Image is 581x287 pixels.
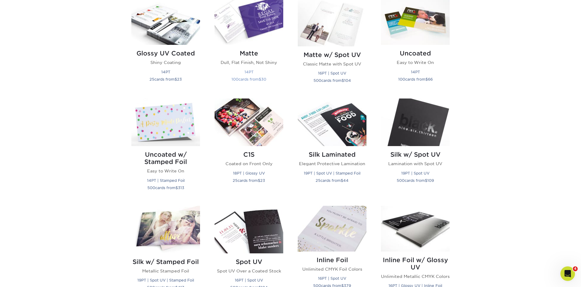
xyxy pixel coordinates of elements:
[131,206,200,253] img: Silk w/ Stamped Foil Postcards
[318,71,346,75] small: 16PT | Spot UV
[131,98,200,198] a: Uncoated w/ Stamped Foil Postcards Uncoated w/ Stamped Foil Easy to Write On 14PT | Stamped Foil ...
[411,70,420,74] small: 14PT
[131,258,200,265] h2: Silk w/ Stamped Foil
[298,161,366,167] p: Elegant Protective Lamination
[298,98,366,198] a: Silk Laminated Postcards Silk Laminated Elegant Protective Lamination 19PT | Spot UV | Stamped Fo...
[231,77,238,82] span: 100
[381,50,450,57] h2: Uncoated
[260,178,265,183] span: 23
[178,185,184,190] span: 313
[341,178,343,183] span: $
[381,206,450,252] img: Inline Foil w/ Glossy UV Postcards
[298,256,366,264] h2: Inline Foil
[215,161,283,167] p: Coated on Front Only
[147,185,155,190] span: 500
[131,168,200,174] p: Easy to Write On
[381,98,450,198] a: Silk w/ Spot UV Postcards Silk w/ Spot UV Lamination with Spot UV 19PT | Spot UV 500cards from$109
[298,206,366,252] img: Inline Foil Postcards
[147,185,184,190] small: cards from
[177,77,182,82] span: 23
[149,77,182,82] small: cards from
[131,98,200,146] img: Uncoated w/ Stamped Foil Postcards
[398,77,405,82] span: 100
[313,78,351,83] small: cards from
[573,266,578,271] span: 4
[381,59,450,65] p: Easy to Write On
[381,273,450,279] p: Unlimited Metallic CMYK Colors
[425,77,428,82] span: $
[560,266,575,281] iframe: Intercom live chat
[313,78,321,83] span: 500
[215,98,283,198] a: C1S Postcards C1S Coated on Front Only 18PT | Glossy UV 25cards from$23
[245,70,254,74] small: 14PT
[381,98,450,146] img: Silk w/ Spot UV Postcards
[342,78,344,83] span: $
[425,178,427,183] span: $
[149,77,154,82] span: 25
[215,206,283,253] img: Spot UV Postcards
[131,59,200,65] p: Shiny Coating
[215,268,283,274] p: Spot UV Over a Coated Stock
[261,77,266,82] span: 30
[137,278,194,282] small: 19PT | Spot UV | Stamped Foil
[381,151,450,158] h2: Silk w/ Spot UV
[231,77,266,82] small: cards from
[401,171,429,175] small: 19PT | Spot UV
[131,50,200,57] h2: Glossy UV Coated
[175,77,177,82] span: $
[215,50,283,57] h2: Matte
[344,78,351,83] span: 104
[381,161,450,167] p: Lamination with Spot UV
[176,185,178,190] span: $
[397,178,405,183] span: 500
[2,269,51,285] iframe: Google Customer Reviews
[304,171,360,175] small: 19PT | Spot UV | Stamped Foil
[397,178,434,183] small: cards from
[233,178,238,183] span: 25
[259,77,261,82] span: $
[215,98,283,146] img: C1S Postcards
[161,70,170,74] small: 14PT
[298,61,366,67] p: Classic Matte with Spot UV
[258,178,260,183] span: $
[235,278,263,282] small: 16PT | Spot UV
[316,178,349,183] small: cards from
[318,276,346,281] small: 16PT | Spot UV
[233,171,265,175] small: 18PT | Glossy UV
[215,59,283,65] p: Dull, Flat Finish, Not Shiny
[298,98,366,146] img: Silk Laminated Postcards
[428,77,433,82] span: 66
[298,151,366,158] h2: Silk Laminated
[398,77,433,82] small: cards from
[131,151,200,165] h2: Uncoated w/ Stamped Foil
[343,178,349,183] span: 44
[131,268,200,274] p: Metallic Stamped Foil
[298,51,366,58] h2: Matte w/ Spot UV
[215,258,283,265] h2: Spot UV
[298,266,366,272] p: Unlimited CMYK Foil Colors
[427,178,434,183] span: 109
[381,256,450,271] h2: Inline Foil w/ Glossy UV
[147,178,185,183] small: 14PT | Stamped Foil
[316,178,320,183] span: 25
[233,178,265,183] small: cards from
[215,151,283,158] h2: C1S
